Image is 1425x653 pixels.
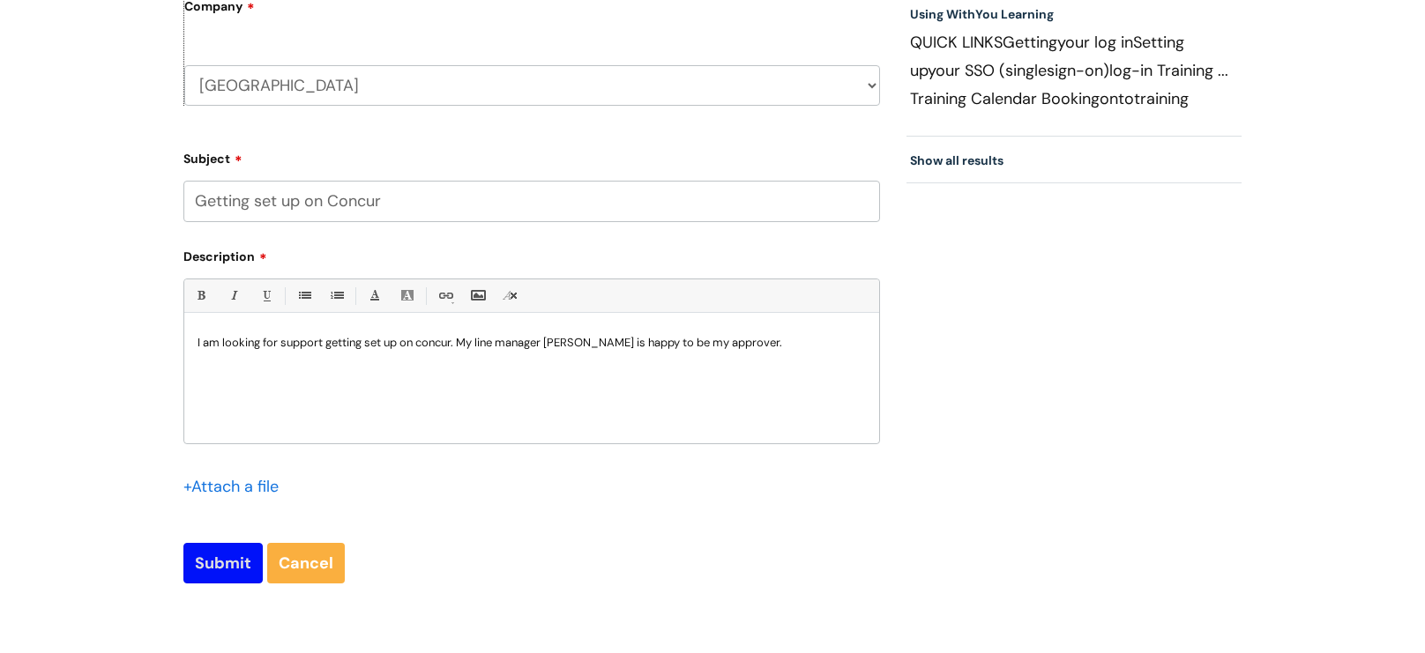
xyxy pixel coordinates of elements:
a: Italic (Ctrl-I) [222,285,244,307]
span: up [910,60,928,81]
span: onto [1100,88,1134,109]
label: Description [183,243,880,264]
a: Remove formatting (Ctrl-\) [499,285,521,307]
a: Bold (Ctrl-B) [190,285,212,307]
a: Show all results [910,152,1003,168]
p: QUICK LINKS your log in your SSO (single log-in Training ... Training Calendar Booking training C... [910,28,1238,113]
a: Insert Image... [466,285,489,307]
a: Underline(Ctrl-U) [255,285,277,307]
span: Setting [1133,32,1184,53]
a: Back Color [396,285,418,307]
input: Submit [183,543,263,583]
span: Getting [1003,32,1057,53]
a: Using WithYou Learning [910,6,1054,22]
a: Link [434,285,456,307]
a: • Unordered List (Ctrl-Shift-7) [293,285,315,307]
div: Attach a file [183,472,289,501]
a: 1. Ordered List (Ctrl-Shift-8) [325,285,347,307]
a: Font Color [363,285,385,307]
a: Cancel [267,543,345,583]
label: Subject [183,145,880,167]
span: sign-on) [1047,60,1109,81]
p: I am looking for support getting set up on concur. My line manager [PERSON_NAME] is happy to be m... [198,335,866,351]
